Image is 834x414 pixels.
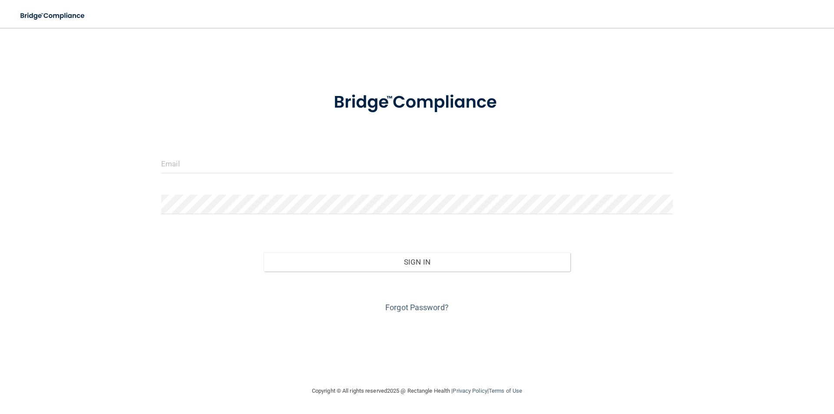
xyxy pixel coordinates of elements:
[453,388,487,394] a: Privacy Policy
[258,377,576,405] div: Copyright © All rights reserved 2025 @ Rectangle Health | |
[161,154,673,173] input: Email
[489,388,522,394] a: Terms of Use
[385,303,449,312] a: Forgot Password?
[13,7,93,25] img: bridge_compliance_login_screen.278c3ca4.svg
[316,80,518,125] img: bridge_compliance_login_screen.278c3ca4.svg
[264,252,571,272] button: Sign In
